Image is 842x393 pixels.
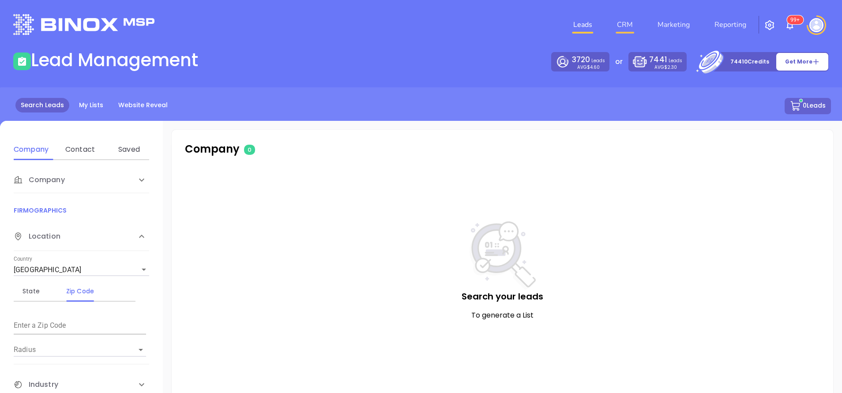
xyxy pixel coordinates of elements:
div: Company [14,167,149,193]
label: Country [14,257,32,262]
p: AVG [577,65,600,69]
p: Leads [649,54,682,65]
a: Website Reveal [113,98,173,112]
a: Reporting [711,16,750,34]
a: CRM [613,16,636,34]
p: Company [185,141,402,157]
p: FIRMOGRAPHICS [14,206,149,215]
img: NoSearch [470,221,536,290]
span: $2.30 [664,64,677,71]
span: Location [14,231,60,242]
button: 0Leads [785,98,831,114]
span: Company [14,175,65,185]
a: My Lists [74,98,109,112]
span: $4.60 [587,64,600,71]
div: Zip Code [63,286,98,296]
h1: Lead Management [31,49,198,71]
p: or [615,56,623,67]
a: Leads [570,16,596,34]
p: Leads [572,54,605,65]
span: 0 [244,145,255,155]
p: 74410 Credits [730,57,769,66]
div: Location [14,222,149,251]
button: Open [135,344,147,356]
button: Get More [776,52,829,71]
p: Search your leads [189,290,816,303]
span: 7441 [649,54,667,65]
span: Industry [14,379,58,390]
a: Search Leads [15,98,69,112]
img: logo [13,14,154,35]
div: State [14,286,49,296]
img: user [809,18,823,32]
div: [GEOGRAPHIC_DATA] [14,263,149,277]
div: Saved [112,144,147,155]
p: AVG [654,65,677,69]
sup: 100 [787,15,803,24]
div: Company [14,144,49,155]
div: Contact [63,144,98,155]
span: 3720 [572,54,590,65]
img: iconSetting [764,20,775,30]
img: iconNotification [785,20,795,30]
a: Marketing [654,16,693,34]
p: To generate a List [189,310,816,321]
